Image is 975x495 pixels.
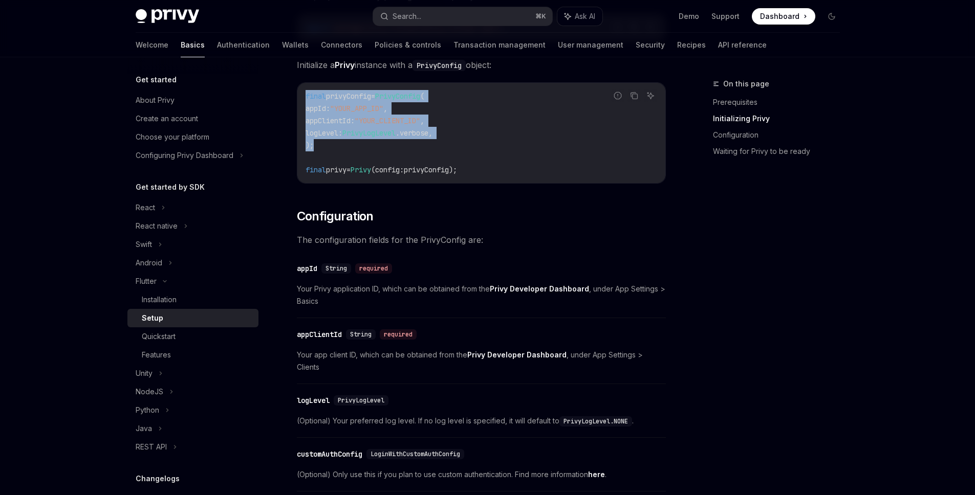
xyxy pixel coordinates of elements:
[136,441,167,453] div: REST API
[136,149,233,162] div: Configuring Privy Dashboard
[713,127,848,143] a: Configuration
[297,395,330,406] div: logLevel
[136,201,155,214] div: React
[127,109,258,128] a: Create an account
[375,92,420,101] span: PrivyConfig
[297,263,317,274] div: appId
[413,60,466,71] code: PrivyConfig
[383,104,387,113] span: ,
[326,92,371,101] span: privyConfig
[127,128,258,146] a: Choose your platform
[404,165,457,174] span: privyConfig);
[420,92,424,101] span: (
[677,33,706,57] a: Recipes
[127,346,258,364] a: Features
[142,349,171,361] div: Features
[346,165,351,174] span: =
[559,416,632,426] code: PrivyLogLevel.NONE
[142,312,163,324] div: Setup
[297,415,666,427] span: (Optional) Your preferred log level. If no log level is specified, it will default to .
[136,181,205,193] h5: Get started by SDK
[181,33,205,57] a: Basics
[393,10,421,22] div: Search...
[321,33,362,57] a: Connectors
[355,263,392,274] div: required
[718,33,767,57] a: API reference
[824,8,840,25] button: Toggle dark mode
[711,11,740,21] a: Support
[627,89,641,102] button: Copy the contents from the code block
[297,449,362,459] div: customAuthConfig
[326,165,346,174] span: privy
[136,386,163,398] div: NodeJS
[136,94,175,106] div: About Privy
[752,8,815,25] a: Dashboard
[136,33,168,57] a: Welcome
[575,11,595,21] span: Ask AI
[136,472,180,485] h5: Changelogs
[136,238,152,251] div: Swift
[282,33,309,57] a: Wallets
[127,327,258,346] a: Quickstart
[297,329,342,340] div: appClientId
[535,12,546,20] span: ⌘ K
[136,74,177,86] h5: Get started
[297,349,666,373] span: Your app client ID, which can be obtained from the , under App Settings > Clients
[713,110,848,127] a: Initializing Privy
[136,112,198,125] div: Create an account
[136,422,152,435] div: Java
[351,165,371,174] span: Privy
[644,89,657,102] button: Ask AI
[396,128,432,138] span: .verbose,
[306,116,351,125] span: appClientId
[351,116,355,125] span: :
[611,89,624,102] button: Report incorrect code
[297,283,666,307] span: Your Privy application ID, which can be obtained from the , under App Settings > Basics
[375,33,441,57] a: Policies & controls
[342,128,396,138] span: PrivyLogLevel
[350,330,372,339] span: String
[142,330,176,343] div: Quickstart
[338,128,342,138] span: :
[306,128,338,138] span: logLevel
[713,143,848,160] a: Waiting for Privy to be ready
[467,350,567,359] a: Privy Developer Dashboard
[217,33,270,57] a: Authentication
[306,92,326,101] span: final
[380,329,417,340] div: required
[335,60,355,70] strong: Privy
[453,33,546,57] a: Transaction management
[330,104,383,113] span: "YOUR_APP_ID"
[490,284,589,293] strong: Privy Developer Dashboard
[136,367,153,379] div: Unity
[467,350,567,359] strong: Privy Developer Dashboard
[371,450,460,458] span: LoginWithCustomAuthConfig
[297,208,374,224] span: Configuration
[679,11,699,21] a: Demo
[713,94,848,110] a: Prerequisites
[420,116,424,125] span: ,
[306,141,314,150] span: );
[558,33,623,57] a: User management
[371,92,375,101] span: =
[338,396,384,404] span: PrivyLogLevel
[297,233,666,247] span: The configuration fields for the PrivyConfig are:
[400,165,404,174] span: :
[373,7,552,26] button: Search...⌘K
[326,264,347,273] span: String
[355,116,420,125] span: "YOUR_CLIENT_ID"
[127,309,258,327] a: Setup
[326,104,330,113] span: :
[723,78,769,90] span: On this page
[142,294,177,306] div: Installation
[136,220,178,232] div: React native
[588,470,605,479] a: here
[136,131,209,143] div: Choose your platform
[297,468,666,481] span: (Optional) Only use this if you plan to use custom authentication. Find more information .
[136,404,159,416] div: Python
[136,9,199,24] img: dark logo
[636,33,665,57] a: Security
[371,165,400,174] span: (config
[297,58,666,72] span: Initialize a instance with a object:
[760,11,799,21] span: Dashboard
